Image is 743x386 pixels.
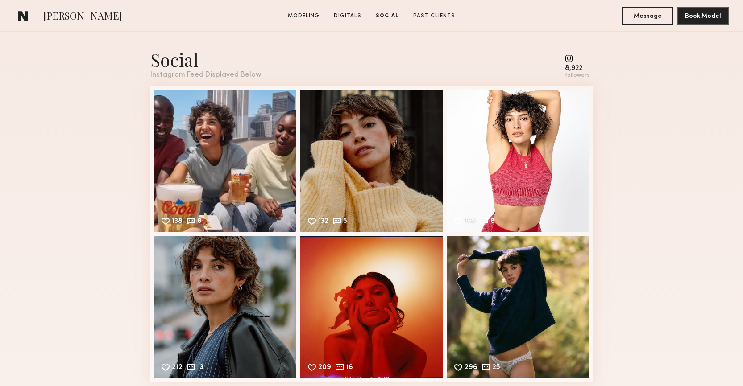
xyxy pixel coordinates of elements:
[197,364,203,372] div: 13
[492,364,500,372] div: 25
[150,71,261,79] div: Instagram Feed Displayed Below
[197,218,202,226] div: 8
[372,12,403,20] a: Social
[565,72,589,79] div: followers
[172,364,183,372] div: 212
[490,218,495,226] div: 8
[330,12,365,20] a: Digitals
[150,48,261,71] div: Social
[677,7,729,25] button: Book Model
[465,364,477,372] div: 296
[43,9,122,25] span: [PERSON_NAME]
[410,12,459,20] a: Past Clients
[318,218,328,226] div: 132
[465,218,476,226] div: 165
[284,12,323,20] a: Modeling
[677,12,729,19] a: Book Model
[318,364,331,372] div: 209
[622,7,673,25] button: Message
[343,218,347,226] div: 5
[565,65,589,72] div: 8,922
[172,218,183,226] div: 138
[346,364,353,372] div: 16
